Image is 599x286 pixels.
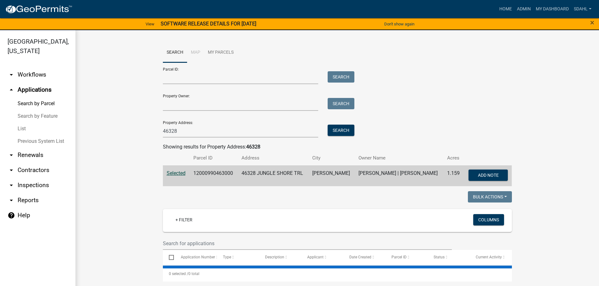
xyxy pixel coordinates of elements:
[301,250,343,265] datatable-header-cell: Applicant
[476,255,502,259] span: Current Activity
[469,170,508,181] button: Add Note
[355,151,443,165] th: Owner Name
[8,181,15,189] i: arrow_drop_down
[223,255,231,259] span: Type
[204,43,237,63] a: My Parcels
[163,143,512,151] div: Showing results for Property Address:
[443,151,464,165] th: Acres
[308,165,355,186] td: [PERSON_NAME]
[265,255,284,259] span: Description
[328,125,354,136] button: Search
[8,197,15,204] i: arrow_drop_down
[434,255,445,259] span: Status
[163,237,452,250] input: Search for applications
[590,18,594,27] span: ×
[161,21,256,27] strong: SOFTWARE RELEASE DETAILS FOR [DATE]
[163,266,512,282] div: 0 total
[349,255,371,259] span: Date Created
[190,151,238,165] th: Parcel ID
[169,272,188,276] span: 0 selected /
[175,250,217,265] datatable-header-cell: Application Number
[328,71,354,83] button: Search
[443,165,464,186] td: 1.159
[478,172,499,177] span: Add Note
[217,250,259,265] datatable-header-cell: Type
[8,212,15,219] i: help
[533,3,571,15] a: My Dashboard
[514,3,533,15] a: Admin
[382,19,417,29] button: Don't show again
[308,151,355,165] th: City
[238,151,308,165] th: Address
[8,86,15,94] i: arrow_drop_up
[391,255,407,259] span: Parcel ID
[385,250,428,265] datatable-header-cell: Parcel ID
[497,3,514,15] a: Home
[167,170,186,176] a: Selected
[190,165,238,186] td: 12000990463000
[468,191,512,202] button: Bulk Actions
[163,43,187,63] a: Search
[590,19,594,26] button: Close
[470,250,512,265] datatable-header-cell: Current Activity
[328,98,354,109] button: Search
[143,19,157,29] a: View
[355,165,443,186] td: [PERSON_NAME] | [PERSON_NAME]
[8,151,15,159] i: arrow_drop_down
[246,144,260,150] strong: 46328
[163,250,175,265] datatable-header-cell: Select
[8,166,15,174] i: arrow_drop_down
[571,3,594,15] a: sdahl
[8,71,15,78] i: arrow_drop_down
[307,255,324,259] span: Applicant
[170,214,197,225] a: + Filter
[343,250,385,265] datatable-header-cell: Date Created
[181,255,215,259] span: Application Number
[473,214,504,225] button: Columns
[259,250,301,265] datatable-header-cell: Description
[238,165,308,186] td: 46328 JUNGLE SHORE TRL
[428,250,470,265] datatable-header-cell: Status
